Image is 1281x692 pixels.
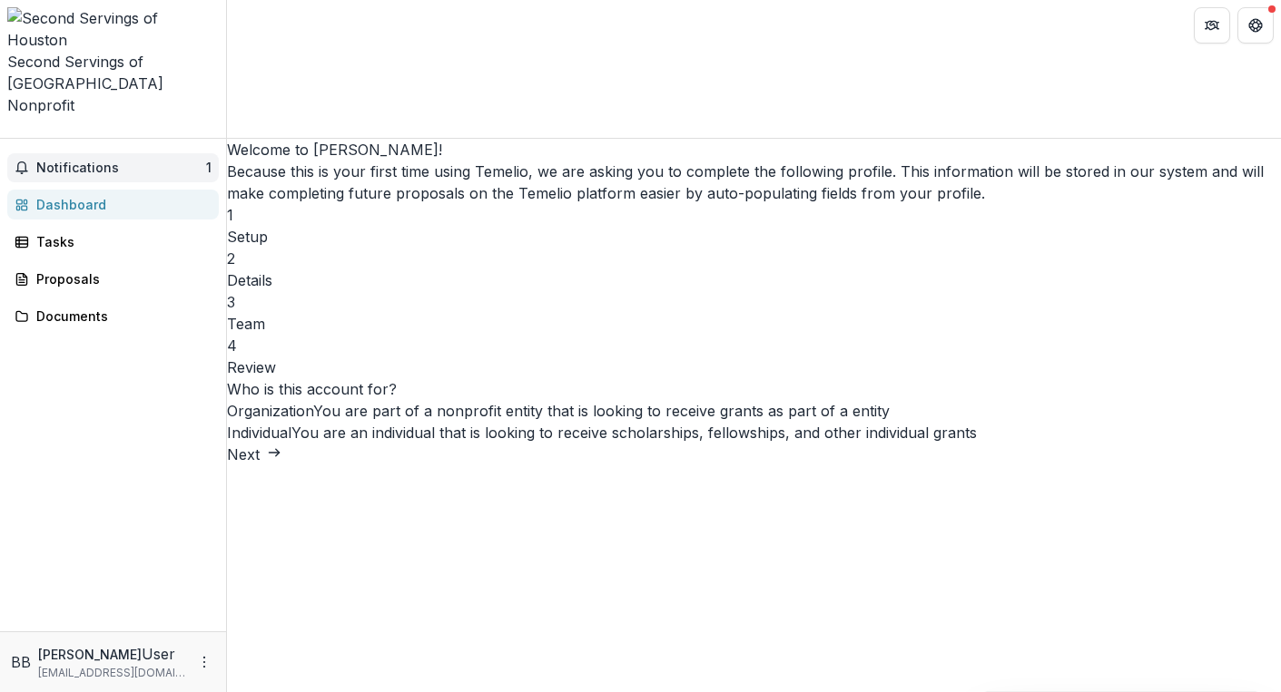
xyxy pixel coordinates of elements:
[227,402,313,420] span: Organization
[227,248,1281,269] div: 2
[227,356,1281,378] h3: Review
[291,424,977,442] span: You are an individual that is looking to receive scholarships, fellowships, and other individual ...
[227,291,1281,313] div: 3
[7,301,219,331] a: Documents
[36,232,204,251] div: Tasks
[227,424,291,442] span: Individual
[142,643,175,665] p: User
[227,226,1281,248] h3: Setup
[193,651,215,673] button: More
[227,443,281,465] button: Next
[7,153,219,182] button: Notifications1
[38,665,186,681] p: [EMAIL_ADDRESS][DOMAIN_NAME]
[206,160,212,175] span: 1
[227,313,1281,335] h3: Team
[36,307,204,326] div: Documents
[1194,7,1230,44] button: Partners
[7,96,74,114] span: Nonprofit
[227,380,397,398] label: Who is this account for?
[227,139,1281,161] h2: Welcome to [PERSON_NAME]!
[227,161,1281,204] p: Because this is your first time using Temelio, we are asking you to complete the following profil...
[7,190,219,219] a: Dashboard
[1237,7,1274,44] button: Get Help
[227,204,1281,378] div: Progress
[227,335,1281,356] div: 4
[7,7,219,51] img: Second Servings of Houston
[7,51,219,94] div: Second Servings of [GEOGRAPHIC_DATA]
[38,645,142,664] p: [PERSON_NAME]
[7,227,219,257] a: Tasks
[11,651,31,673] div: Barbara Bronstein
[36,269,204,288] div: Proposals
[36,195,204,214] div: Dashboard
[36,161,206,176] span: Notifications
[7,264,219,294] a: Proposals
[227,269,1281,291] h3: Details
[313,402,890,420] span: You are part of a nonprofit entity that is looking to receive grants as part of a entity
[227,204,1281,226] div: 1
